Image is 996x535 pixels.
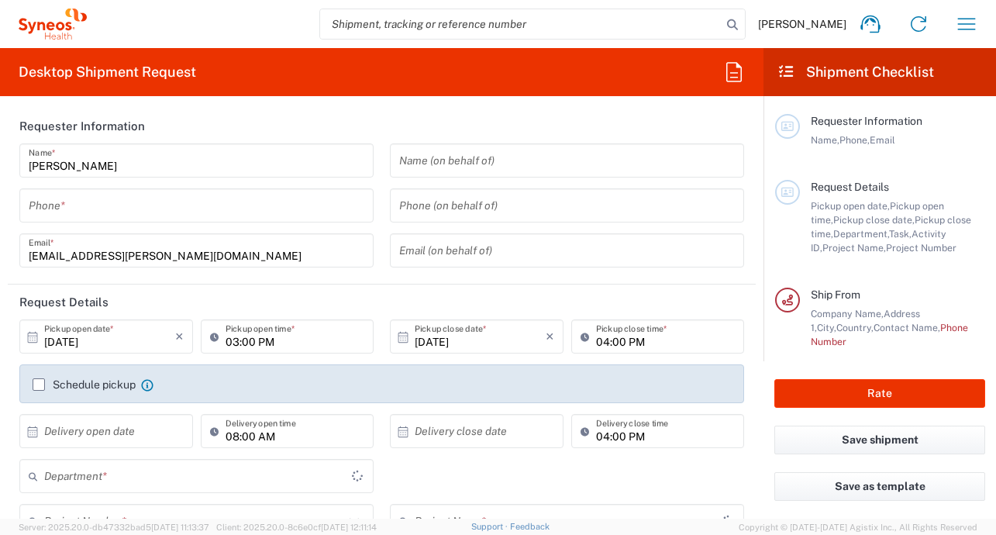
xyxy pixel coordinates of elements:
[833,214,915,226] span: Pickup close date,
[836,322,874,333] span: Country,
[151,523,209,532] span: [DATE] 11:13:37
[510,522,550,531] a: Feedback
[777,63,934,81] h2: Shipment Checklist
[175,324,184,349] i: ×
[870,134,895,146] span: Email
[758,17,846,31] span: [PERSON_NAME]
[774,472,985,501] button: Save as template
[811,134,839,146] span: Name,
[19,119,145,134] h2: Requester Information
[471,522,510,531] a: Support
[874,322,940,333] span: Contact Name,
[546,324,554,349] i: ×
[811,308,884,319] span: Company Name,
[817,322,836,333] span: City,
[320,9,722,39] input: Shipment, tracking or reference number
[739,520,977,534] span: Copyright © [DATE]-[DATE] Agistix Inc., All Rights Reserved
[811,200,890,212] span: Pickup open date,
[811,181,889,193] span: Request Details
[33,378,136,391] label: Schedule pickup
[811,115,922,127] span: Requester Information
[19,63,196,81] h2: Desktop Shipment Request
[833,228,889,240] span: Department,
[839,134,870,146] span: Phone,
[886,242,956,254] span: Project Number
[19,523,209,532] span: Server: 2025.20.0-db47332bad5
[216,523,377,532] span: Client: 2025.20.0-8c6e0cf
[811,288,860,301] span: Ship From
[889,228,912,240] span: Task,
[774,379,985,408] button: Rate
[822,242,886,254] span: Project Name,
[774,426,985,454] button: Save shipment
[321,523,377,532] span: [DATE] 12:11:14
[19,295,109,310] h2: Request Details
